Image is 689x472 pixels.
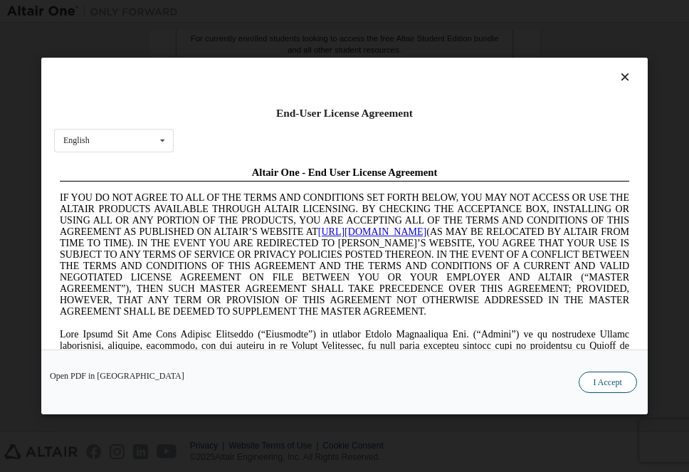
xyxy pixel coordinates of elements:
span: IF YOU DO NOT AGREE TO ALL OF THE TERMS AND CONDITIONS SET FORTH BELOW, YOU MAY NOT ACCESS OR USE... [6,31,575,156]
a: [URL][DOMAIN_NAME] [264,65,372,76]
div: End-User License Agreement [54,106,635,120]
span: Altair One - End User License Agreement [198,6,384,17]
a: Open PDF in [GEOGRAPHIC_DATA] [50,372,184,380]
div: English [63,136,90,145]
span: Lore Ipsumd Sit Ame Cons Adipisc Elitseddo (“Eiusmodte”) in utlabor Etdolo Magnaaliqua Eni. (“Adm... [6,168,575,304]
button: I Accept [579,372,637,393]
